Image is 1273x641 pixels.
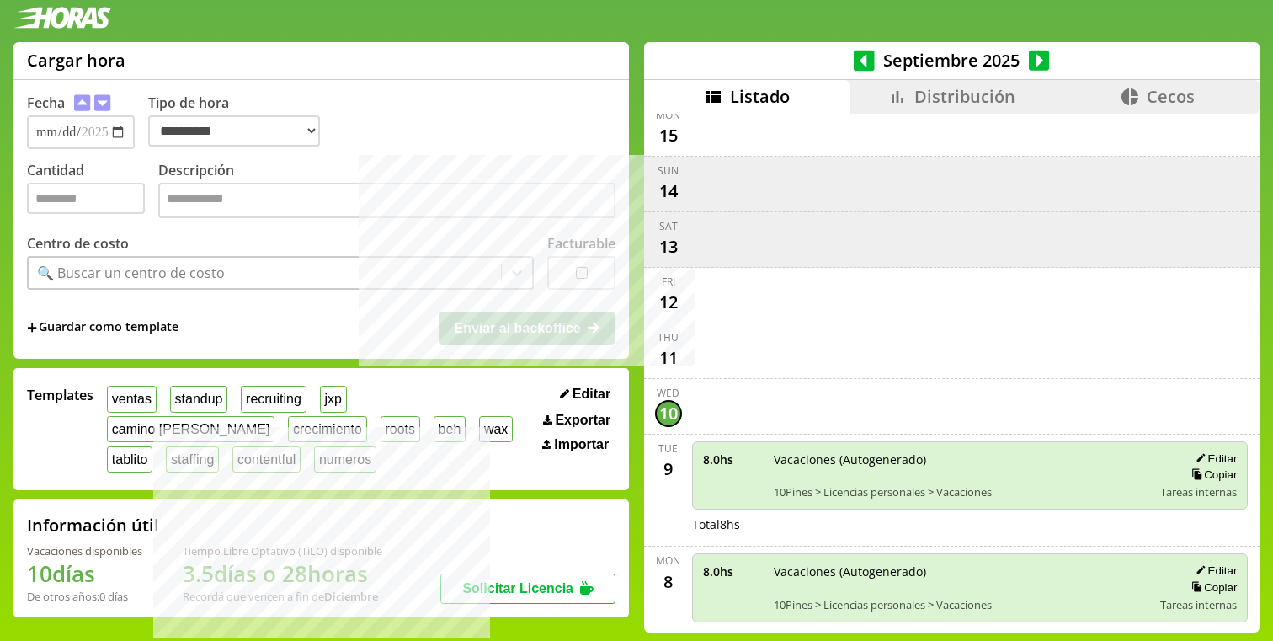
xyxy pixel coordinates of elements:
[656,108,680,122] div: Mon
[1190,564,1237,578] button: Editar
[692,516,1249,532] div: Total 8 hs
[555,413,610,428] span: Exportar
[314,446,376,473] button: numeros
[479,416,513,442] button: wax
[538,412,615,429] button: Exportar
[148,93,333,149] label: Tipo de hora
[774,564,1149,580] span: Vacaciones (Autogenerado)
[434,416,466,442] button: beh
[730,85,790,108] span: Listado
[644,114,1260,630] div: scrollable content
[27,589,142,604] div: De otros años: 0 días
[148,115,320,147] select: Tipo de hora
[13,7,111,29] img: logotipo
[27,93,65,112] label: Fecha
[555,386,615,403] button: Editar
[656,553,680,568] div: Mon
[1186,467,1237,482] button: Copiar
[875,49,1029,72] span: Septiembre 2025
[1190,451,1237,466] button: Editar
[655,568,682,595] div: 8
[655,233,682,260] div: 13
[27,318,37,337] span: +
[655,345,682,371] div: 11
[320,386,347,412] button: jxp
[27,234,129,253] label: Centro de costo
[241,386,306,412] button: recruiting
[774,597,1149,612] span: 10Pines > Licencias personales > Vacaciones
[774,484,1149,499] span: 10Pines > Licencias personales > Vacaciones
[703,451,762,467] span: 8.0 hs
[1160,597,1237,612] span: Tareas internas
[1147,85,1195,108] span: Cecos
[662,275,675,289] div: Fri
[183,543,382,558] div: Tiempo Libre Optativo (TiLO) disponible
[703,564,762,580] span: 8.0 hs
[27,386,93,404] span: Templates
[657,386,679,400] div: Wed
[655,456,682,483] div: 9
[37,264,225,282] div: 🔍 Buscar un centro de costo
[288,416,366,442] button: crecimiento
[655,289,682,316] div: 12
[381,416,420,442] button: roots
[107,386,157,412] button: ventas
[1160,484,1237,499] span: Tareas internas
[658,330,679,345] div: Thu
[655,178,682,205] div: 14
[170,386,228,412] button: standup
[27,558,142,589] h1: 10 días
[183,558,382,589] h1: 3.5 días o 28 horas
[914,85,1015,108] span: Distribución
[655,400,682,427] div: 10
[158,161,615,222] label: Descripción
[658,163,679,178] div: Sun
[27,318,178,337] span: +Guardar como template
[27,49,125,72] h1: Cargar hora
[27,543,142,558] div: Vacaciones disponibles
[27,514,159,537] h2: Información útil
[27,183,145,214] input: Cantidad
[232,446,301,473] button: contentful
[440,574,615,604] button: Solicitar Licencia
[107,446,152,473] button: tablito
[659,219,678,233] div: Sat
[107,416,274,442] button: camino [PERSON_NAME]
[655,122,682,149] div: 15
[462,581,573,596] span: Solicitar Licencia
[183,589,382,604] div: Recordá que vencen a fin de
[1186,580,1237,595] button: Copiar
[547,234,615,253] label: Facturable
[573,387,610,402] span: Editar
[324,589,378,604] b: Diciembre
[158,183,615,218] textarea: Descripción
[658,441,678,456] div: Tue
[774,451,1149,467] span: Vacaciones (Autogenerado)
[554,437,609,452] span: Importar
[166,446,219,473] button: staffing
[27,161,158,222] label: Cantidad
